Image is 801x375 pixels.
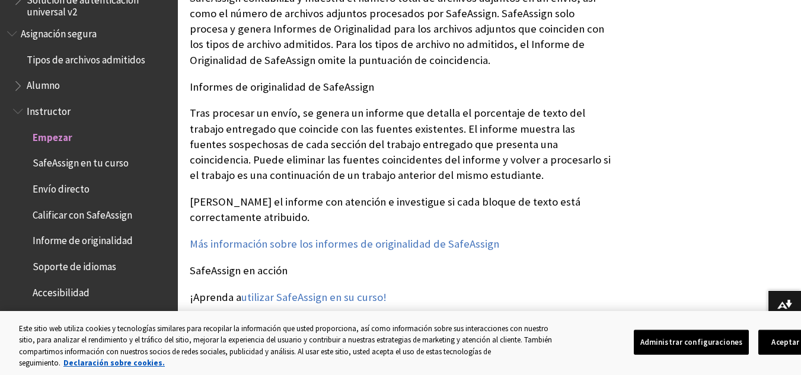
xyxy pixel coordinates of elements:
[7,24,171,362] nav: Esquema del libro para Blackboard SafeAssign
[33,209,132,222] font: Calificar con SafeAssign
[33,156,129,169] font: SafeAssign en tu curso
[241,290,387,304] font: utilizar SafeAssign en su curso!
[190,80,374,94] font: Informes de originalidad de SafeAssign
[33,131,72,144] font: Empezar
[19,323,552,368] font: Este sitio web utiliza cookies y tecnologías similares para recopilar la información que usted pr...
[190,264,288,277] font: SafeAssign en acción
[634,330,749,355] button: Administrar configuraciones
[190,195,580,224] font: [PERSON_NAME] el informe con atención e investigue si cada bloque de texto está correctamente atr...
[27,105,71,118] font: Instructor
[21,27,97,40] font: Asignación segura
[63,358,165,368] font: Declaración sobre cookies.
[33,260,116,273] font: Soporte de idiomas
[33,234,133,247] font: Informe de originalidad
[640,337,743,347] font: Administrar configuraciones
[27,79,60,92] font: Alumno
[190,106,611,182] font: Tras procesar un envío, se genera un informe que detalla el porcentaje de texto del trabajo entre...
[190,237,499,251] a: Más información sobre los informes de originalidad de SafeAssign
[33,286,90,299] font: Accesibilidad
[241,290,387,305] a: utilizar SafeAssign en su curso!
[33,182,90,195] font: Envío directo
[63,358,165,368] a: Más información sobre su privacidad, se abre en una nueva pestaña
[27,53,145,66] font: Tipos de archivos admitidos
[190,290,241,304] font: ¡Aprenda a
